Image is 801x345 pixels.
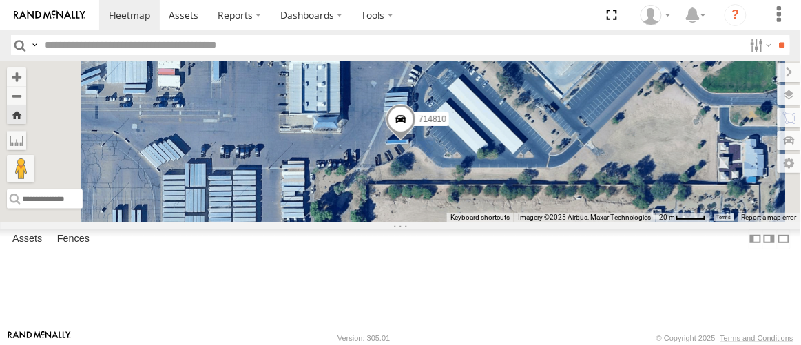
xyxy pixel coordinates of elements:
[337,334,390,342] div: Version: 305.01
[7,105,26,124] button: Zoom Home
[419,115,446,125] span: 714810
[636,5,676,25] div: Jason Ham
[29,35,40,55] label: Search Query
[14,10,85,20] img: rand-logo.svg
[8,331,71,345] a: Visit our Website
[742,213,797,221] a: Report a map error
[7,86,26,105] button: Zoom out
[717,214,731,220] a: Terms
[660,213,676,221] span: 20 m
[720,334,793,342] a: Terms and Conditions
[745,35,774,55] label: Search Filter Options
[7,67,26,86] button: Zoom in
[518,213,652,221] span: Imagery ©2025 Airbus, Maxar Technologies
[656,213,710,222] button: Map Scale: 20 m per 40 pixels
[7,131,26,150] label: Measure
[777,229,791,249] label: Hide Summary Table
[450,213,510,222] button: Keyboard shortcuts
[656,334,793,342] div: © Copyright 2025 -
[725,4,747,26] i: ?
[7,155,34,182] button: Drag Pegman onto the map to open Street View
[6,230,49,249] label: Assets
[778,154,801,173] label: Map Settings
[762,229,776,249] label: Dock Summary Table to the Right
[749,229,762,249] label: Dock Summary Table to the Left
[50,230,96,249] label: Fences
